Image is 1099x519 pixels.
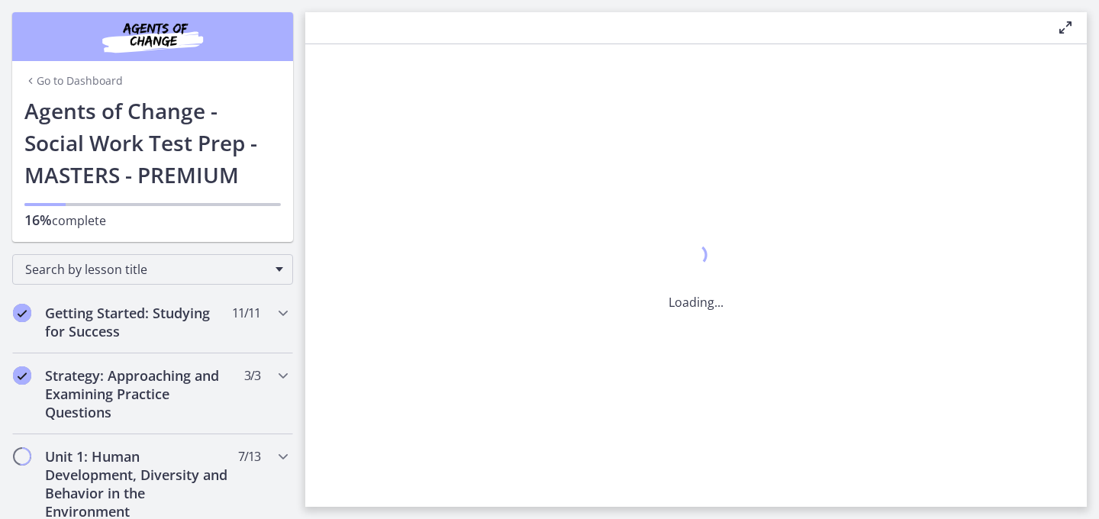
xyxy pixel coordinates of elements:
span: 11 / 11 [232,304,260,322]
h1: Agents of Change - Social Work Test Prep - MASTERS - PREMIUM [24,95,281,191]
span: 3 / 3 [244,366,260,385]
span: Search by lesson title [25,261,268,278]
p: Loading... [669,293,724,311]
span: 7 / 13 [238,447,260,466]
i: Completed [13,366,31,385]
div: Search by lesson title [12,254,293,285]
h2: Getting Started: Studying for Success [45,304,231,340]
h2: Strategy: Approaching and Examining Practice Questions [45,366,231,421]
i: Completed [13,304,31,322]
p: complete [24,211,281,230]
a: Go to Dashboard [24,73,123,89]
div: 1 [669,240,724,275]
span: 16% [24,211,52,229]
img: Agents of Change Social Work Test Prep [61,18,244,55]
